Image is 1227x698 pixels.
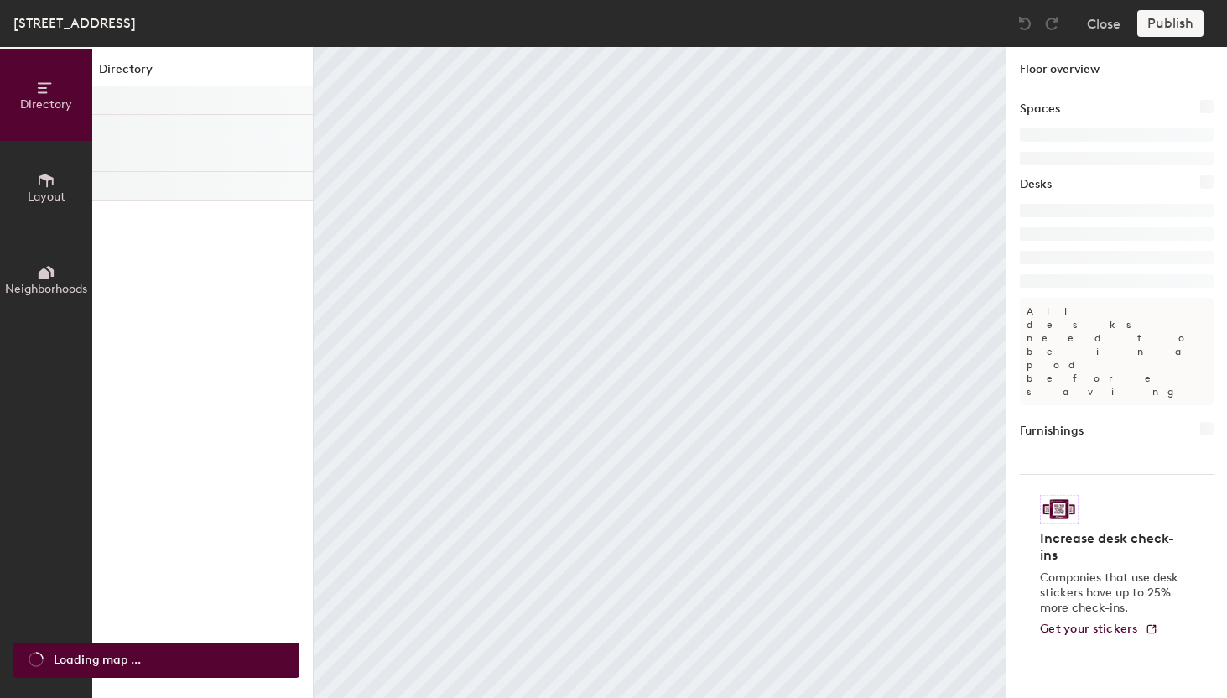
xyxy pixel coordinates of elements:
[1020,422,1084,440] h1: Furnishings
[20,97,72,112] span: Directory
[54,651,141,669] span: Loading map ...
[13,13,136,34] div: [STREET_ADDRESS]
[1087,10,1120,37] button: Close
[1020,100,1060,118] h1: Spaces
[1040,530,1183,564] h4: Increase desk check-ins
[1006,47,1227,86] h1: Floor overview
[92,60,313,86] h1: Directory
[1043,15,1060,32] img: Redo
[314,47,1006,698] canvas: Map
[1016,15,1033,32] img: Undo
[1020,175,1052,194] h1: Desks
[28,190,65,204] span: Layout
[1040,570,1183,616] p: Companies that use desk stickers have up to 25% more check-ins.
[1040,622,1138,636] span: Get your stickers
[1040,622,1158,637] a: Get your stickers
[1040,495,1079,523] img: Sticker logo
[1020,298,1214,405] p: All desks need to be in a pod before saving
[5,282,87,296] span: Neighborhoods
